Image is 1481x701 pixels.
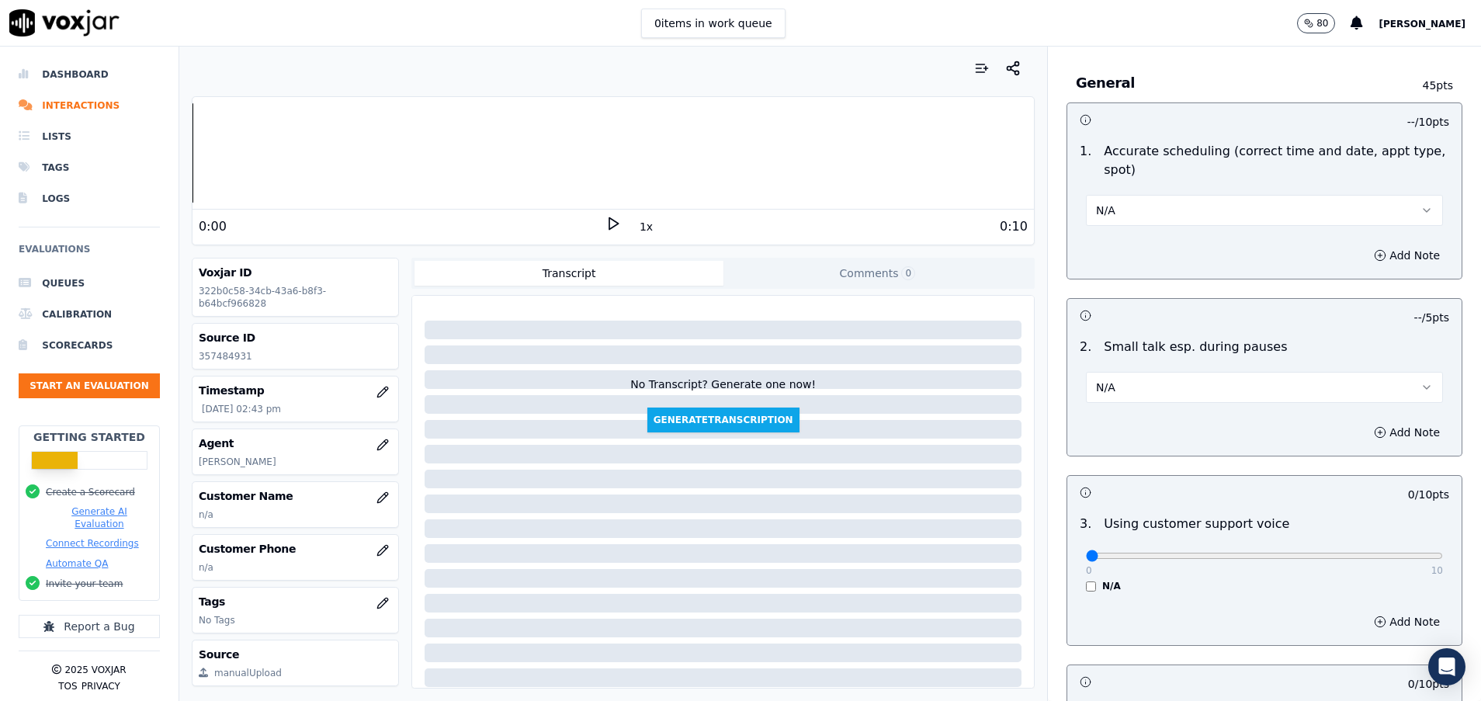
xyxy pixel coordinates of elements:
[1428,648,1465,685] div: Open Intercom Messenger
[1086,564,1092,577] p: 0
[33,429,145,445] h2: Getting Started
[19,240,160,268] h6: Evaluations
[199,594,393,609] h3: Tags
[19,90,160,121] a: Interactions
[46,578,123,590] button: Invite your team
[199,436,393,451] h3: Agent
[1414,310,1449,325] p: -- / 5 pts
[202,403,393,415] p: [DATE] 02:43 pm
[1073,515,1098,533] p: 3 .
[199,217,227,236] div: 0:00
[414,261,723,286] button: Transcript
[630,377,816,408] div: No Transcript? Generate one now!
[1365,422,1449,443] button: Add Note
[1297,13,1351,33] button: 80
[1096,203,1115,218] span: N/A
[1390,78,1453,93] p: 45 pts
[19,268,160,299] a: Queues
[19,373,160,398] button: Start an Evaluation
[19,59,160,90] a: Dashboard
[82,680,120,692] button: Privacy
[1076,73,1390,93] h3: General
[199,285,393,310] p: 322b0c58-34cb-43a6-b8f3-b64bcf966828
[1365,245,1449,266] button: Add Note
[1379,14,1481,33] button: [PERSON_NAME]
[1096,380,1115,395] span: N/A
[199,350,393,363] p: 357484931
[199,265,393,280] h3: Voxjar ID
[636,216,656,238] button: 1x
[199,541,393,557] h3: Customer Phone
[199,383,393,398] h3: Timestamp
[647,408,799,432] button: GenerateTranscription
[1104,142,1449,179] p: Accurate scheduling (correct time and date, appt type, spot)
[199,488,393,504] h3: Customer Name
[199,614,393,626] p: No Tags
[9,9,120,36] img: voxjar logo
[19,330,160,361] a: Scorecards
[46,486,135,498] button: Create a Scorecard
[901,266,915,280] span: 0
[1408,676,1449,692] p: 0 / 10 pts
[1431,564,1443,577] p: 10
[199,456,393,468] p: [PERSON_NAME]
[1104,338,1287,356] p: Small talk esp. during pauses
[1102,580,1121,592] label: N/A
[1000,217,1028,236] div: 0:10
[46,557,108,570] button: Automate QA
[19,121,160,152] a: Lists
[19,183,160,214] a: Logs
[641,9,786,38] button: 0items in work queue
[1073,142,1098,179] p: 1 .
[723,261,1032,286] button: Comments
[1297,13,1335,33] button: 80
[214,667,282,679] div: manualUpload
[1073,338,1098,356] p: 2 .
[19,615,160,638] button: Report a Bug
[1365,611,1449,633] button: Add Note
[199,330,393,345] h3: Source ID
[199,647,393,662] h3: Source
[46,537,139,550] button: Connect Recordings
[199,508,393,521] p: n/a
[19,299,160,330] a: Calibration
[1104,515,1289,533] p: Using customer support voice
[1407,114,1449,130] p: -- / 10 pts
[46,505,153,530] button: Generate AI Evaluation
[1408,487,1449,502] p: 0 / 10 pts
[64,664,126,676] p: 2025 Voxjar
[19,152,160,183] a: Tags
[1316,17,1328,29] p: 80
[199,561,393,574] p: n/a
[1379,19,1465,29] span: [PERSON_NAME]
[58,680,77,692] button: TOS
